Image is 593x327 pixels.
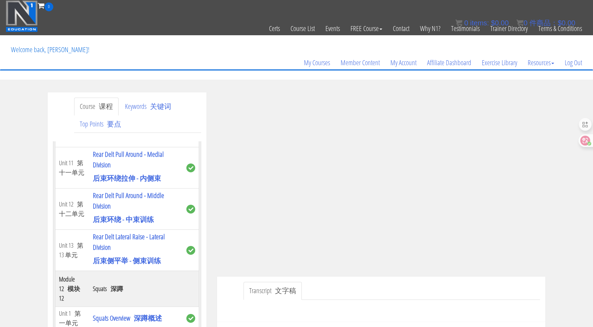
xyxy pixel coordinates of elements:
[44,2,53,11] span: 0
[59,200,84,218] font: 第十二单元
[119,98,177,116] a: Keywords 关键词
[422,46,477,80] a: Affiliate Dashboard
[59,159,84,177] font: 第十一单元
[55,188,89,229] td: Unit 12
[55,271,89,307] th: Module 12
[74,115,127,133] a: Top Points 要点
[93,119,149,142] a: Anterior Delt Cable Press前束绳索推举
[244,282,302,300] a: Transcript 文字稿
[485,11,533,46] a: Trainer Directory
[470,19,489,27] span: items:
[264,11,285,46] a: Certs
[491,19,495,27] span: $
[477,46,522,80] a: Exercise Library
[446,11,485,46] a: Testimonials
[559,46,587,80] a: Log Out
[89,271,183,307] th: Squats
[55,147,89,188] td: Unit 11
[285,11,320,46] a: Course List
[299,46,335,80] a: My Courses
[110,284,123,293] font: 深蹲
[388,11,415,46] a: Contact
[385,46,422,80] a: My Account
[415,11,446,46] a: Why N1?
[464,19,468,27] span: 0
[186,163,195,172] span: complete
[533,11,587,46] a: Terms & Conditions
[93,191,164,224] a: Rear Delt Pull Around - Middle Division后束环绕 - 中束训练
[186,246,195,255] span: complete
[515,19,575,27] font: 0 件商品：$0.00
[6,0,38,32] img: n1-education
[491,19,509,27] bdi: 0.00
[150,101,171,111] font: 关键词
[55,229,89,271] td: Unit 13
[335,46,385,80] a: Member Content
[6,36,95,64] p: Welcome back, [PERSON_NAME]!
[93,256,161,265] font: 后束侧平举 - 侧束训练
[59,284,80,302] font: 模块 12
[93,232,165,265] a: Rear Delt Lateral Raise - Lateral Division后束侧平举 - 侧束训练
[134,313,162,323] font: 深蹲概述
[74,98,119,116] a: Course 课程
[93,173,161,183] font: 后束环绕拉伸 - 内侧束
[99,101,113,111] font: 课程
[522,46,559,80] a: Resources
[275,286,296,295] font: 文字稿
[186,205,195,214] span: complete
[455,19,462,26] img: icon11.png
[320,11,345,46] a: Events
[455,19,575,27] a: 0 items: $0.00 0 件商品：$0.00
[186,314,195,323] span: complete
[59,241,83,259] font: 第 13 单元
[93,149,164,183] a: Rear Delt Pull Around - Medial Division后束环绕拉伸 - 内侧束
[38,1,53,10] a: 0
[93,215,154,224] font: 后束环绕 - 中束训练
[93,313,162,323] a: Squats Overview 深蹲概述
[107,119,121,129] font: 要点
[345,11,388,46] a: FREE Course
[93,132,135,142] font: 前束绳索推举
[516,19,523,26] img: icon11.png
